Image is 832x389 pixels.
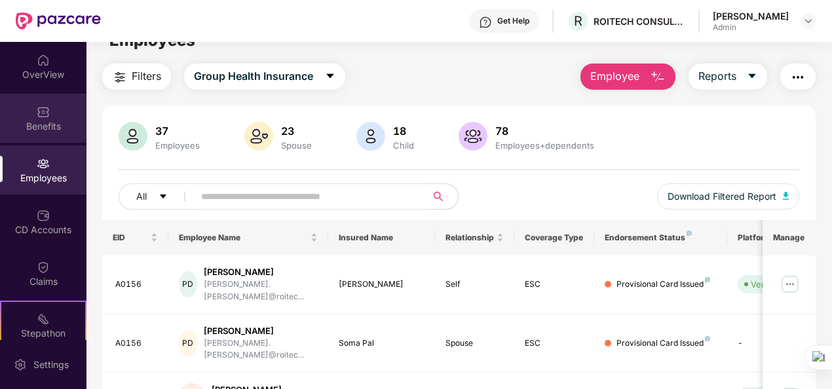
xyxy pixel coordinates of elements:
[204,278,318,303] div: [PERSON_NAME].[PERSON_NAME]@roitec...
[493,140,597,151] div: Employees+dependents
[747,71,757,83] span: caret-down
[479,16,492,29] img: svg+xml;base64,PHN2ZyBpZD0iSGVscC0zMngzMiIgeG1sbnM9Imh0dHA6Ly93d3cudzMub3JnLzIwMDAvc3ZnIiB3aWR0aD...
[159,192,168,202] span: caret-down
[37,312,50,325] img: svg+xml;base64,PHN2ZyB4bWxucz0iaHR0cDovL3d3dy53My5vcmcvMjAwMC9zdmciIHdpZHRoPSIyMSIgaGVpZ2h0PSIyMC...
[705,277,710,282] img: svg+xml;base64,PHN2ZyB4bWxucz0iaHR0cDovL3d3dy53My5vcmcvMjAwMC9zdmciIHdpZHRoPSI4IiBoZWlnaHQ9IjgiIH...
[390,140,417,151] div: Child
[763,220,816,255] th: Manage
[783,192,789,200] img: svg+xml;base64,PHN2ZyB4bWxucz0iaHR0cDovL3d3dy53My5vcmcvMjAwMC9zdmciIHhtbG5zOnhsaW5rPSJodHRwOi8vd3...
[689,64,767,90] button: Reportscaret-down
[113,232,149,243] span: EID
[713,10,789,22] div: [PERSON_NAME]
[790,69,806,85] img: svg+xml;base64,PHN2ZyB4bWxucz0iaHR0cDovL3d3dy53My5vcmcvMjAwMC9zdmciIHdpZHRoPSIyNCIgaGVpZ2h0PSIyNC...
[1,327,85,340] div: Stepathon
[390,124,417,138] div: 18
[278,124,314,138] div: 23
[184,64,345,90] button: Group Health Insurancecaret-down
[594,15,685,28] div: ROITECH CONSULTING PRIVATE LIMITED
[650,69,666,85] img: svg+xml;base64,PHN2ZyB4bWxucz0iaHR0cDovL3d3dy53My5vcmcvMjAwMC9zdmciIHhtbG5zOnhsaW5rPSJodHRwOi8vd3...
[153,124,202,138] div: 37
[727,314,820,373] td: -
[525,278,584,291] div: ESC
[153,140,202,151] div: Employees
[194,68,313,84] span: Group Health Insurance
[37,54,50,67] img: svg+xml;base64,PHN2ZyBpZD0iSG9tZSIgeG1sbnM9Imh0dHA6Ly93d3cudzMub3JnLzIwMDAvc3ZnIiB3aWR0aD0iMjAiIG...
[426,183,459,210] button: search
[574,13,582,29] span: R
[179,271,197,297] div: PD
[668,189,776,204] span: Download Filtered Report
[738,232,810,243] div: Platform Status
[37,261,50,274] img: svg+xml;base64,PHN2ZyBpZD0iQ2xhaW0iIHhtbG5zPSJodHRwOi8vd3d3LnczLm9yZy8yMDAwL3N2ZyIgd2lkdGg9IjIwIi...
[435,220,515,255] th: Relationship
[119,183,199,210] button: Allcaret-down
[445,337,504,350] div: Spouse
[445,278,504,291] div: Self
[115,337,159,350] div: A0156
[328,220,435,255] th: Insured Name
[426,191,451,202] span: search
[37,209,50,222] img: svg+xml;base64,PHN2ZyBpZD0iQ0RfQWNjb3VudHMiIGRhdGEtbmFtZT0iQ0QgQWNjb3VudHMiIHhtbG5zPSJodHRwOi8vd3...
[179,232,308,243] span: Employee Name
[605,232,717,243] div: Endorsement Status
[590,68,639,84] span: Employee
[459,122,487,151] img: svg+xml;base64,PHN2ZyB4bWxucz0iaHR0cDovL3d3dy53My5vcmcvMjAwMC9zdmciIHhtbG5zOnhsaW5rPSJodHRwOi8vd3...
[445,232,495,243] span: Relationship
[497,16,529,26] div: Get Help
[751,278,782,291] div: Verified
[616,278,710,291] div: Provisional Card Issued
[168,220,328,255] th: Employee Name
[179,330,197,356] div: PD
[14,358,27,371] img: svg+xml;base64,PHN2ZyBpZD0iU2V0dGluZy0yMHgyMCIgeG1sbnM9Imh0dHA6Ly93d3cudzMub3JnLzIwMDAvc3ZnIiB3aW...
[119,122,147,151] img: svg+xml;base64,PHN2ZyB4bWxucz0iaHR0cDovL3d3dy53My5vcmcvMjAwMC9zdmciIHhtbG5zOnhsaW5rPSJodHRwOi8vd3...
[204,325,318,337] div: [PERSON_NAME]
[580,64,675,90] button: Employee
[803,16,814,26] img: svg+xml;base64,PHN2ZyBpZD0iRHJvcGRvd24tMzJ4MzIiIHhtbG5zPSJodHRwOi8vd3d3LnczLm9yZy8yMDAwL3N2ZyIgd2...
[616,337,710,350] div: Provisional Card Issued
[278,140,314,151] div: Spouse
[136,189,147,204] span: All
[525,337,584,350] div: ESC
[339,337,425,350] div: Soma Pal
[132,68,161,84] span: Filters
[204,337,318,362] div: [PERSON_NAME].[PERSON_NAME]@roitec...
[657,183,800,210] button: Download Filtered Report
[37,157,50,170] img: svg+xml;base64,PHN2ZyBpZD0iRW1wbG95ZWVzIiB4bWxucz0iaHR0cDovL3d3dy53My5vcmcvMjAwMC9zdmciIHdpZHRoPS...
[244,122,273,151] img: svg+xml;base64,PHN2ZyB4bWxucz0iaHR0cDovL3d3dy53My5vcmcvMjAwMC9zdmciIHhtbG5zOnhsaW5rPSJodHRwOi8vd3...
[115,278,159,291] div: A0156
[705,336,710,341] img: svg+xml;base64,PHN2ZyB4bWxucz0iaHR0cDovL3d3dy53My5vcmcvMjAwMC9zdmciIHdpZHRoPSI4IiBoZWlnaHQ9IjgiIH...
[29,358,73,371] div: Settings
[16,12,101,29] img: New Pazcare Logo
[780,274,801,295] img: manageButton
[112,69,128,85] img: svg+xml;base64,PHN2ZyB4bWxucz0iaHR0cDovL3d3dy53My5vcmcvMjAwMC9zdmciIHdpZHRoPSIyNCIgaGVpZ2h0PSIyNC...
[102,220,169,255] th: EID
[687,231,692,236] img: svg+xml;base64,PHN2ZyB4bWxucz0iaHR0cDovL3d3dy53My5vcmcvMjAwMC9zdmciIHdpZHRoPSI4IiBoZWlnaHQ9IjgiIH...
[514,220,594,255] th: Coverage Type
[339,278,425,291] div: [PERSON_NAME]
[37,105,50,119] img: svg+xml;base64,PHN2ZyBpZD0iQmVuZWZpdHMiIHhtbG5zPSJodHRwOi8vd3d3LnczLm9yZy8yMDAwL3N2ZyIgd2lkdGg9Ij...
[698,68,736,84] span: Reports
[356,122,385,151] img: svg+xml;base64,PHN2ZyB4bWxucz0iaHR0cDovL3d3dy53My5vcmcvMjAwMC9zdmciIHhtbG5zOnhsaW5rPSJodHRwOi8vd3...
[493,124,597,138] div: 78
[713,22,789,33] div: Admin
[204,266,318,278] div: [PERSON_NAME]
[325,71,335,83] span: caret-down
[102,64,171,90] button: Filters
